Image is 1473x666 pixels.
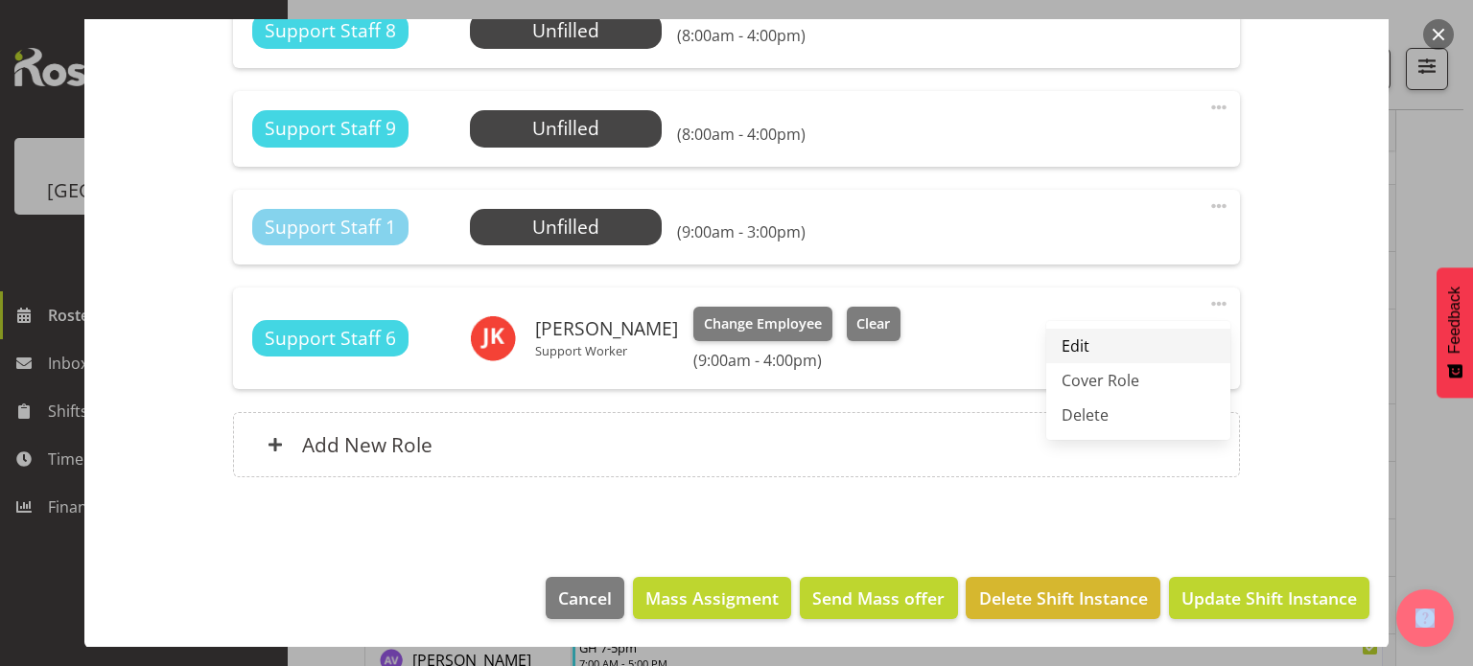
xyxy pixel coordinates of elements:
[470,315,516,361] img: jamarkattel-kushum11270.jpg
[979,586,1148,610] span: Delete Shift Instance
[558,586,612,610] span: Cancel
[800,577,957,619] button: Send Mass offer
[704,313,822,334] span: Change Employee
[1446,287,1463,354] span: Feedback
[302,432,433,457] h6: Add New Role
[645,586,779,610] span: Mass Assigment
[856,313,890,334] span: Clear
[677,222,806,241] h6: (9:00am - 3:00pm)
[1046,329,1230,363] a: Edit
[812,586,945,610] span: Send Mass offer
[265,17,396,45] span: Support Staff 8
[1046,363,1230,398] a: Cover Role
[535,343,678,358] p: Support Worker
[966,577,1159,619] button: Delete Shift Instance
[693,307,832,341] button: Change Employee
[546,577,624,619] button: Cancel
[265,115,396,143] span: Support Staff 9
[532,214,599,240] span: Unfilled
[677,125,806,144] h6: (8:00am - 4:00pm)
[1181,586,1357,610] span: Update Shift Instance
[532,115,599,141] span: Unfilled
[1415,609,1435,628] img: help-xxl-2.png
[265,214,396,241] span: Support Staff 1
[693,351,900,370] h6: (9:00am - 4:00pm)
[265,325,396,353] span: Support Staff 6
[532,17,599,43] span: Unfilled
[847,307,901,341] button: Clear
[535,318,678,339] h6: [PERSON_NAME]
[1437,267,1473,398] button: Feedback - Show survey
[633,577,791,619] button: Mass Assigment
[1046,398,1230,432] a: Delete
[1169,577,1369,619] button: Update Shift Instance
[677,26,806,45] h6: (8:00am - 4:00pm)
